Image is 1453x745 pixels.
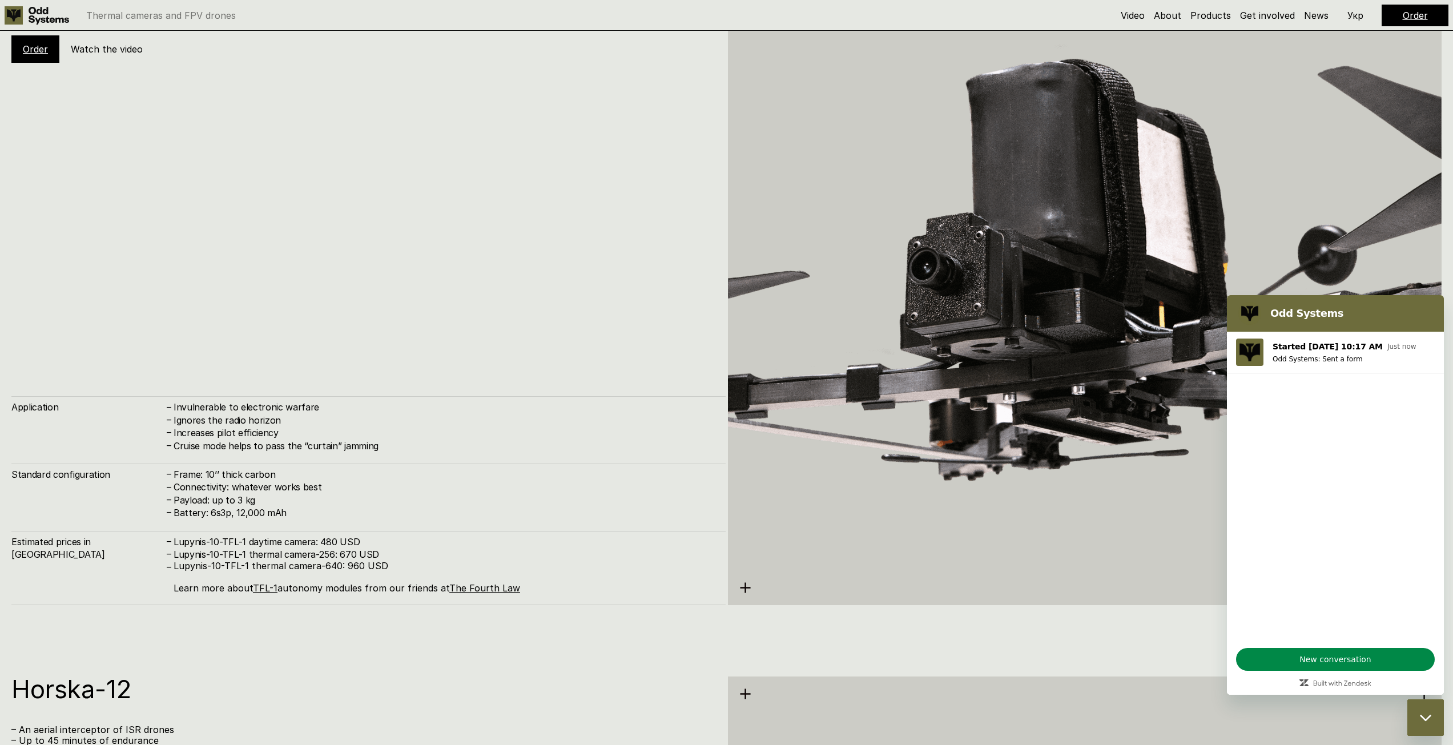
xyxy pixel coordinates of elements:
h4: Application [11,401,166,413]
p: Lupynis-10-TFL-1 thermal camera-640: 960 USD Learn more about autonomy modules from our friends at [174,561,714,594]
h4: Connectivity: whatever works best [174,481,714,493]
h1: Horska-12 [11,676,714,702]
h4: – [167,426,171,438]
h4: Estimated prices in [GEOGRAPHIC_DATA] [11,535,166,561]
a: The Fourth Law [449,582,520,594]
h4: Lupynis-10-TFL-1 daytime camera: 480 USD [174,535,714,548]
h4: – [167,535,171,547]
h5: Watch the video [71,43,143,55]
iframe: To enrich screen reader interactions, please activate Accessibility in Grammarly extension settings [1227,295,1444,695]
h4: Frame: 10’’ thick carbon [174,468,714,481]
p: Thermal cameras and FPV drones [86,11,236,20]
h4: – [167,493,171,506]
a: Get involved [1240,10,1295,21]
h4: – [167,439,171,452]
h4: – [167,560,171,573]
a: News [1304,10,1329,21]
h4: Battery: 6s3p, 12,000 mAh [174,506,714,519]
h4: Cruise mode helps to pass the “curtain” jamming [174,440,714,452]
h4: Ignores the radio horizon [174,414,714,426]
h4: – [167,480,171,493]
h4: – [167,413,171,426]
iframe: Button to launch messaging window, conversation in progress [1407,699,1444,736]
h4: Payload: up to 3 kg [174,494,714,506]
h4: – [167,400,171,413]
h4: – [167,506,171,518]
a: About [1154,10,1181,21]
h4: – [167,468,171,480]
p: – An aerial interceptor of ISR drones [11,724,714,735]
h4: Increases pilot efficiency [174,426,714,439]
a: Products [1190,10,1231,21]
h4: Lupynis-10-TFL-1 thermal camera-256: 670 USD [174,548,714,561]
a: TFL-1 [253,582,277,594]
h4: Standard configuration [11,468,166,481]
h4: – [167,547,171,560]
p: Укр [1347,11,1363,20]
h4: Invulnerable to electronic warfare [174,401,714,413]
a: Order [23,43,48,55]
a: Order [1403,10,1428,21]
a: Video [1121,10,1145,21]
